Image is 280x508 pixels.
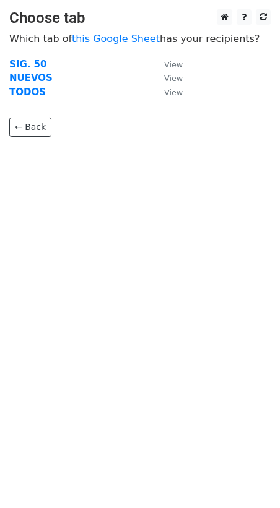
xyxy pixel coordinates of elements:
[9,87,46,98] a: TODOS
[9,72,53,84] a: NUEVOS
[9,32,271,45] p: Which tab of has your recipients?
[152,72,183,84] a: View
[164,88,183,97] small: View
[164,60,183,69] small: View
[9,9,271,27] h3: Choose tab
[152,59,183,70] a: View
[152,87,183,98] a: View
[164,74,183,83] small: View
[9,118,51,137] a: ← Back
[72,33,160,45] a: this Google Sheet
[9,59,47,70] a: SIG. 50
